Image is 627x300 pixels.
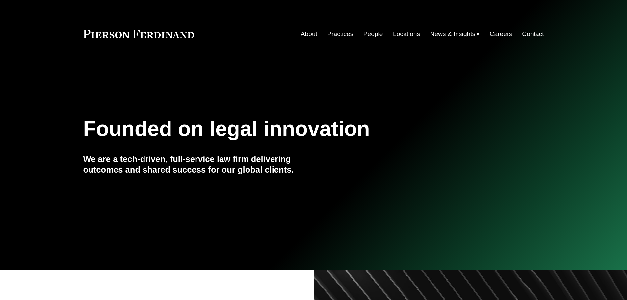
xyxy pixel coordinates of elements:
a: Practices [327,28,353,40]
a: Contact [522,28,544,40]
a: About [301,28,317,40]
a: Locations [393,28,420,40]
a: People [363,28,383,40]
h1: Founded on legal innovation [83,117,467,141]
a: folder dropdown [430,28,480,40]
a: Careers [490,28,512,40]
h4: We are a tech-driven, full-service law firm delivering outcomes and shared success for our global... [83,154,314,175]
span: News & Insights [430,28,476,40]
